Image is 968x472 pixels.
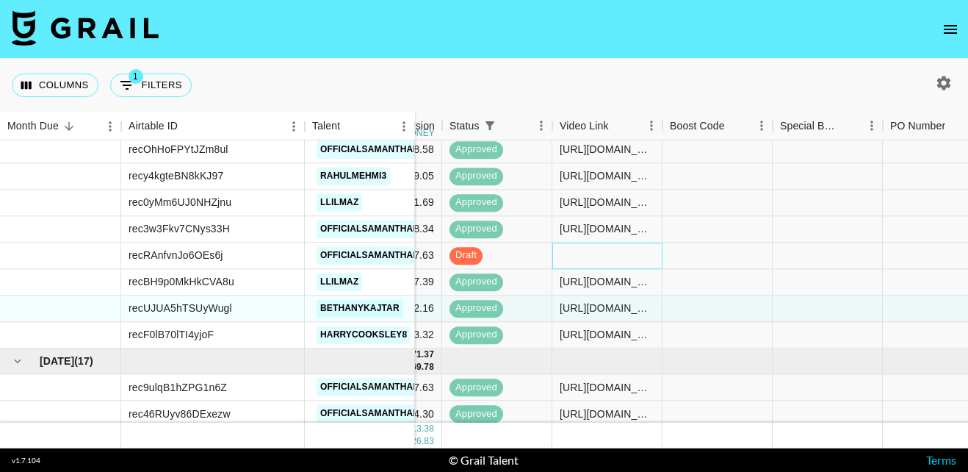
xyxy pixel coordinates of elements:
[945,115,966,136] button: Sort
[449,407,503,421] span: approved
[449,112,480,140] div: Status
[12,74,98,97] button: Select columns
[560,196,654,210] div: https://www.tiktok.com/@llilmaz/video/7552596017779051799?is_from_webapp=1&sender_device=pc&web_i...
[449,249,483,263] span: draft
[560,328,654,343] div: https://www.tiktok.com/@harrycooksley8/photo/7550704412889500950?is_from_webapp=1&sender_device=p...
[129,143,228,157] div: recOhHoFPYtJZm8ul
[129,380,227,395] div: rec9ulqB1hZPG1n6Z
[129,301,232,316] div: recUJUA5hTSUyWugl
[560,143,654,157] div: https://www.tiktok.com/@officialsamanthalouise/video/7546514408005045526?is_from_webapp=1&sender_...
[74,354,93,368] span: ( 17 )
[751,115,773,137] button: Menu
[121,112,305,140] div: Airtable ID
[317,273,362,291] a: llilmaz
[317,379,450,397] a: officialsamanthalouise
[725,115,745,136] button: Sort
[560,301,654,316] div: https://www.tiktok.com/@bethanykajtar/video/7555568533996883222?is_from_webapp=1&sender_device=pc...
[780,112,840,140] div: Special Booking Type
[480,115,500,136] button: Show filters
[129,275,234,290] div: recBH9p0MkHkCVA8u
[317,299,403,318] a: bethanykajtar
[560,380,654,395] div: https://www.tiktok.com/@officialsamanthalouise/video/7532948976748743958?is_from_webapp=1&sender_...
[840,115,861,136] button: Sort
[399,423,434,435] div: 1,813.38
[40,354,74,368] span: [DATE]
[399,361,434,373] div: 2,269.78
[449,196,503,210] span: approved
[317,193,362,212] a: llilmaz
[926,453,956,467] a: Terms
[317,167,390,185] a: rahulmehmi3
[7,112,59,140] div: Month Due
[449,329,503,343] span: approved
[449,302,503,316] span: approved
[552,112,662,140] div: Video Link
[129,328,214,343] div: recF0lB70lTI4yjoF
[12,10,159,46] img: Grail Talent
[449,223,503,237] span: approved
[560,407,654,421] div: https://www.tiktok.com/@officialsamanthalouise/video/7542403959676259606?is_from_webapp=1&sender_...
[449,276,503,290] span: approved
[662,112,773,140] div: Boost Code
[560,112,609,140] div: Video Link
[530,115,552,137] button: Menu
[129,196,231,210] div: rec0yMm6UJ0NHZjnu
[283,115,305,137] button: Menu
[305,112,415,140] div: Talent
[317,220,450,238] a: officialsamanthalouise
[312,112,340,140] div: Talent
[7,351,28,371] button: hide children
[59,116,79,137] button: Sort
[560,275,654,290] div: https://www.tiktok.com/@llilmaz/video/7551428907661135127?is_from_webapp=1&sender_device=pc&web_i...
[178,116,198,137] button: Sort
[640,115,662,137] button: Menu
[99,115,121,137] button: Menu
[560,169,654,184] div: https://www.tiktok.com/@rahulmehmi3/video/7553663321262656790?is_from_webapp=1&sender_device=pc&w...
[442,112,552,140] div: Status
[317,405,450,423] a: officialsamanthalouise
[670,112,725,140] div: Boost Code
[129,169,223,184] div: recy4kgteBN8kKJ97
[890,112,945,140] div: PO Number
[402,129,435,137] div: money
[317,246,450,265] a: officialsamanthalouise
[317,326,411,344] a: harrycooksley8
[129,407,231,421] div: rec46RUyv86DExezw
[449,170,503,184] span: approved
[406,348,434,361] div: 971.37
[609,115,629,136] button: Sort
[110,74,192,97] button: Show filters
[129,112,178,140] div: Airtable ID
[500,115,521,136] button: Sort
[449,381,503,395] span: approved
[449,453,519,468] div: © Grail Talent
[861,115,883,137] button: Menu
[480,115,500,136] div: 1 active filter
[12,456,40,465] div: v 1.7.104
[936,15,965,44] button: open drawer
[393,115,415,137] button: Menu
[773,112,883,140] div: Special Booking Type
[129,248,223,263] div: recRAnfvnJo6OEs6j
[129,69,143,84] span: 1
[340,116,361,137] button: Sort
[560,222,654,237] div: https://www.tiktok.com/@officialsamanthalouise/video/7550373080024026390?is_from_webapp=1&sender_...
[129,222,230,237] div: rec3w3Fkv7CNys33H
[317,140,450,159] a: officialsamanthalouise
[449,143,503,157] span: approved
